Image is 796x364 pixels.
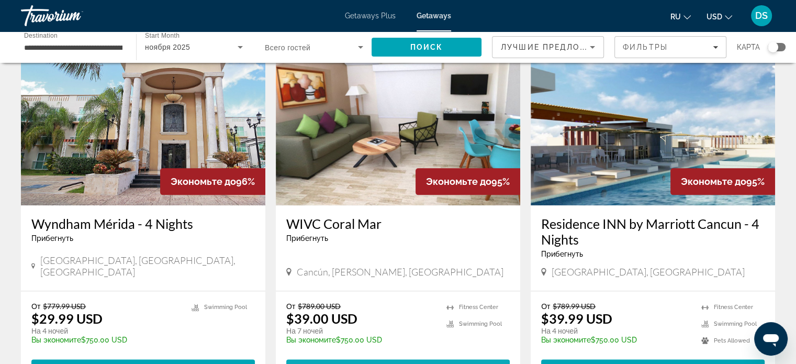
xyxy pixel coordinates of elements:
[31,326,181,336] p: На 4 ночей
[541,326,691,336] p: На 4 ночей
[426,176,491,187] span: Экономьте до
[501,43,612,51] span: Лучшие предложения
[541,302,550,311] span: От
[623,43,668,51] span: Фильтры
[286,326,436,336] p: На 7 ночей
[345,12,396,20] a: Getaways Plus
[714,321,757,327] span: Swimming Pool
[714,304,753,311] span: Fitness Center
[372,38,481,57] button: Search
[681,176,746,187] span: Экономьте до
[707,13,722,21] span: USD
[541,336,591,344] span: Вы экономите
[298,302,341,311] span: $789.00 USD
[160,168,265,195] div: 96%
[670,9,691,24] button: Change language
[707,9,732,24] button: Change currency
[670,168,775,195] div: 95%
[410,43,443,51] span: Поиск
[670,13,681,21] span: ru
[297,266,503,278] span: Cancún, [PERSON_NAME], [GEOGRAPHIC_DATA]
[24,32,58,39] span: Destination
[754,322,788,356] iframe: Кнопка запуска окна обмена сообщениями
[145,32,180,39] span: Start Month
[737,40,760,54] span: карта
[31,336,181,344] p: $750.00 USD
[204,304,247,311] span: Swimming Pool
[286,336,436,344] p: $750.00 USD
[459,304,498,311] span: Fitness Center
[276,38,520,205] img: WIVC Coral Mar
[31,234,73,242] span: Прибегнуть
[553,302,596,311] span: $789.99 USD
[541,250,583,258] span: Прибегнуть
[43,302,86,311] span: $779.99 USD
[286,311,357,326] p: $39.00 USD
[171,176,236,187] span: Экономьте до
[541,311,612,326] p: $39.99 USD
[31,216,255,231] a: Wyndham Mérida - 4 Nights
[31,311,103,326] p: $29.99 USD
[541,216,765,247] a: Residence INN by Marriott Cancun - 4 Nights
[531,38,775,205] img: Residence INN by Marriott Cancun - 4 Nights
[286,302,295,311] span: От
[286,216,510,231] a: WIVC Coral Mar
[417,12,451,20] a: Getaways
[552,266,745,278] span: [GEOGRAPHIC_DATA], [GEOGRAPHIC_DATA]
[748,5,775,27] button: User Menu
[459,321,502,327] span: Swimming Pool
[286,336,336,344] span: Вы экономите
[416,168,520,195] div: 95%
[541,336,691,344] p: $750.00 USD
[31,302,40,311] span: От
[501,41,595,53] mat-select: Sort by
[21,38,265,205] img: Wyndham Mérida - 4 Nights
[21,2,126,29] a: Travorium
[31,336,81,344] span: Вы экономите
[40,255,255,278] span: [GEOGRAPHIC_DATA], [GEOGRAPHIC_DATA], [GEOGRAPHIC_DATA]
[265,43,310,52] span: Всего гостей
[24,41,122,54] input: Select destination
[614,36,726,58] button: Filters
[286,234,328,242] span: Прибегнуть
[145,43,190,51] span: ноября 2025
[714,337,750,344] span: Pets Allowed
[755,10,768,21] span: DS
